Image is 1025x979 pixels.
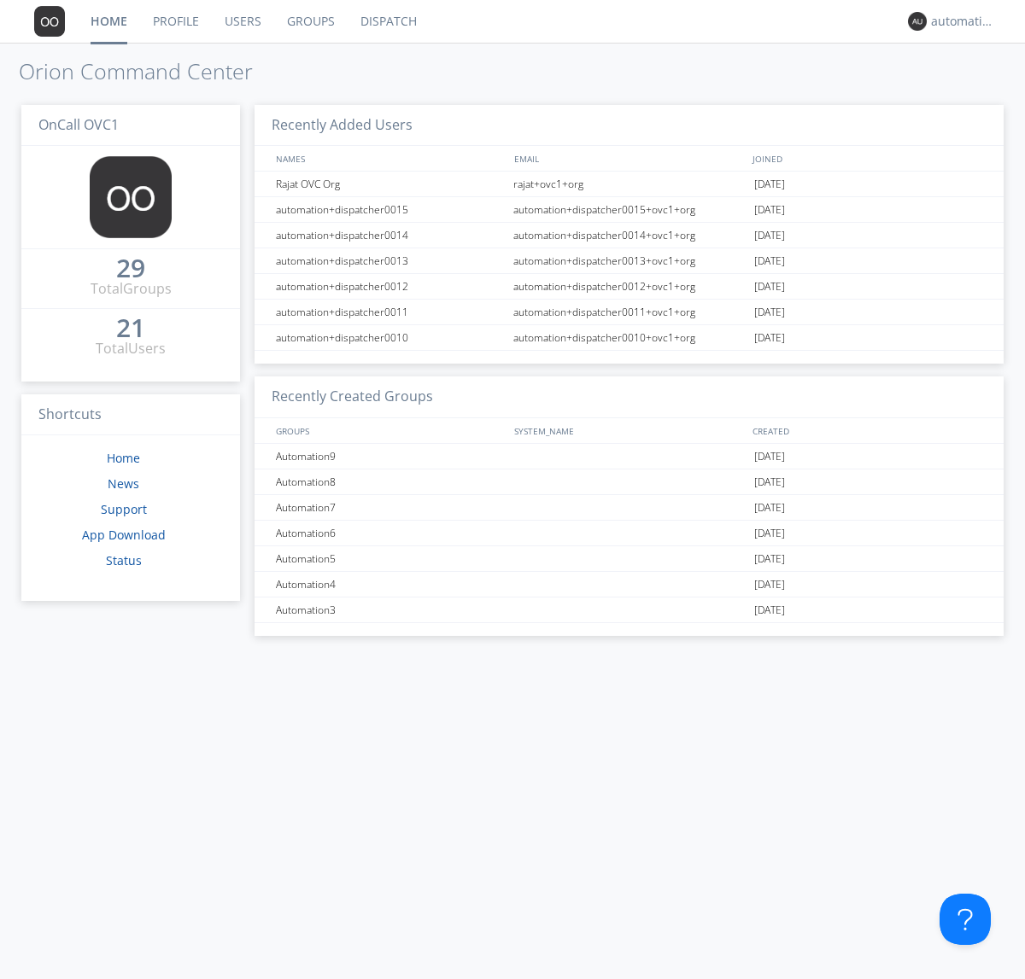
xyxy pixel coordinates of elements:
span: [DATE] [754,572,785,597]
div: automation+dispatcher0011+ovc1+org [509,300,750,324]
div: NAMES [272,146,506,171]
span: [DATE] [754,444,785,469]
span: [DATE] [754,546,785,572]
div: Automation6 [272,521,508,545]
img: 373638.png [90,156,172,238]
div: Automation8 [272,469,508,494]
span: [DATE] [754,469,785,495]
a: Automation8[DATE] [255,469,1004,495]
div: automation+dispatcher0012 [272,274,508,299]
a: Home [107,450,140,466]
div: EMAIL [510,146,748,171]
h3: Shortcuts [21,394,240,436]
a: 29 [116,259,145,279]
div: automation+dispatcher0011 [272,300,508,324]
span: [DATE] [754,325,785,351]
div: automation+dispatcher0012+ovc1+org [509,274,750,299]
a: Status [106,552,142,568]
div: automation+dispatcher0013+ovc1+org [509,248,750,273]
div: Automation4 [272,572,508,597]
div: GROUPS [272,418,506,443]
div: Automation3 [272,597,508,622]
a: Automation6[DATE] [255,521,1004,546]
div: CREATED [748,418,987,443]
a: Automation5[DATE] [255,546,1004,572]
div: automation+dispatcher0010+ovc1+org [509,325,750,350]
span: [DATE] [754,172,785,197]
a: automation+dispatcher0011automation+dispatcher0011+ovc1+org[DATE] [255,300,1004,325]
iframe: Toggle Customer Support [940,894,991,945]
div: automation+dispatcher0008 [931,13,995,30]
div: Automation5 [272,546,508,571]
h3: Recently Added Users [255,105,1004,147]
div: 21 [116,319,145,336]
div: JOINED [748,146,987,171]
span: [DATE] [754,300,785,325]
a: automation+dispatcher0015automation+dispatcher0015+ovc1+org[DATE] [255,197,1004,223]
a: App Download [82,527,166,543]
div: automation+dispatcher0013 [272,248,508,273]
a: Automation9[DATE] [255,444,1004,469]
a: 21 [116,319,145,339]
div: rajat+ovc1+org [509,172,750,196]
span: [DATE] [754,274,785,300]
a: automation+dispatcher0010automation+dispatcher0010+ovc1+org[DATE] [255,325,1004,351]
div: Automation9 [272,444,508,469]
a: Automation7[DATE] [255,495,1004,521]
a: Rajat OVC Orgrajat+ovc1+org[DATE] [255,172,1004,197]
div: SYSTEM_NAME [510,418,748,443]
div: Total Groups [91,279,172,299]
span: OnCall OVC1 [38,115,119,134]
div: automation+dispatcher0010 [272,325,508,350]
span: [DATE] [754,223,785,248]
div: automation+dispatcher0014 [272,223,508,248]
span: [DATE] [754,495,785,521]
a: automation+dispatcher0012automation+dispatcher0012+ovc1+org[DATE] [255,274,1004,300]
div: Automation7 [272,495,508,520]
a: automation+dispatcher0014automation+dispatcher0014+ovc1+org[DATE] [255,223,1004,248]
img: 373638.png [908,12,927,31]
a: Automation3[DATE] [255,597,1004,623]
div: 29 [116,259,145,277]
div: automation+dispatcher0014+ovc1+org [509,223,750,248]
h3: Recently Created Groups [255,376,1004,418]
a: Support [101,501,147,517]
img: 373638.png [34,6,65,37]
a: automation+dispatcher0013automation+dispatcher0013+ovc1+org[DATE] [255,248,1004,274]
div: Rajat OVC Org [272,172,508,196]
div: automation+dispatcher0015 [272,197,508,222]
div: Total Users [96,339,166,358]
div: automation+dispatcher0015+ovc1+org [509,197,750,222]
span: [DATE] [754,597,785,623]
a: News [108,475,139,492]
a: Automation4[DATE] [255,572,1004,597]
span: [DATE] [754,248,785,274]
span: [DATE] [754,197,785,223]
span: [DATE] [754,521,785,546]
